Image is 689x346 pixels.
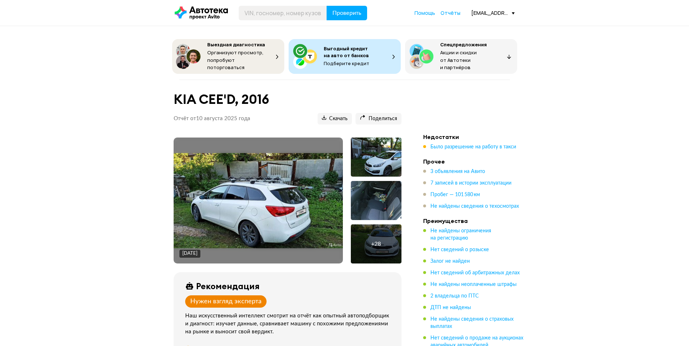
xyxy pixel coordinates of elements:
[430,192,480,197] span: Пробег — 101 580 км
[430,247,489,252] span: Нет сведений о розыске
[423,217,524,224] h4: Преимущества
[430,169,485,174] span: 3 объявления на Авито
[414,9,435,17] a: Помощь
[190,298,261,305] div: Нужен взгляд эксперта
[423,133,524,140] h4: Недостатки
[332,10,361,16] span: Проверить
[430,270,520,275] span: Нет сведений об арбитражных делах
[182,250,197,257] div: [DATE]
[414,9,435,16] span: Помощь
[471,9,515,16] div: [EMAIL_ADDRESS][DOMAIN_NAME]
[430,317,514,329] span: Не найдены сведения о страховых выплатах
[430,181,511,186] span: 7 записей в истории эксплуатации
[174,92,401,107] h1: KIA CEE'D, 2016
[207,49,264,71] span: Организуют просмотр, попробуют поторговаться
[289,39,401,74] button: Выгодный кредит на авто от банковПодберите кредит
[185,312,393,336] div: Наш искусственный интеллект смотрит на отчёт как опытный автоподборщик и диагност: изучает данные...
[423,158,524,165] h4: Прочее
[196,281,260,291] div: Рекомендация
[360,115,397,122] span: Поделиться
[356,113,401,125] button: Поделиться
[430,259,470,264] span: Залог не найден
[207,41,265,48] span: Выездная диагностика
[405,39,517,74] button: СпецпредложенияАкции и скидки от Автотеки и партнёров
[318,113,352,125] button: Скачать
[174,115,250,122] p: Отчёт от 10 августа 2025 года
[324,60,369,67] span: Подберите кредит
[440,41,487,48] span: Спецпредложения
[239,6,327,20] input: VIN, госномер, номер кузова
[430,282,516,287] span: Не найдены неоплаченные штрафы
[430,228,491,241] span: Не найдены ограничения на регистрацию
[430,294,479,299] span: 2 владельца по ПТС
[441,9,460,17] a: Отчёты
[430,305,471,310] span: ДТП не найдены
[441,9,460,16] span: Отчёты
[172,39,284,74] button: Выездная диагностикаОрганизуют просмотр, попробуют поторговаться
[322,115,348,122] span: Скачать
[430,144,516,149] span: Было разрешение на работу в такси
[174,153,343,248] img: Main car
[324,45,369,59] span: Выгодный кредит на авто от банков
[371,240,381,248] div: + 28
[327,6,367,20] button: Проверить
[430,204,519,209] span: Не найдены сведения о техосмотрах
[440,49,477,71] span: Акции и скидки от Автотеки и партнёров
